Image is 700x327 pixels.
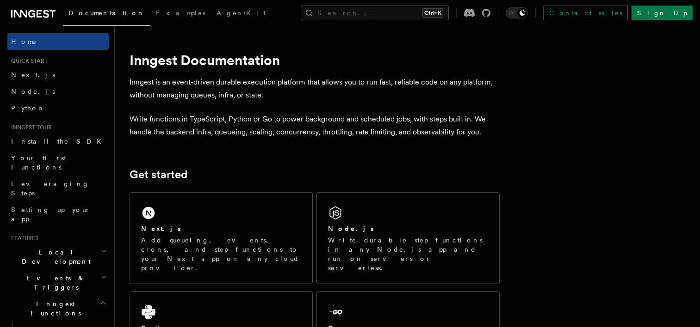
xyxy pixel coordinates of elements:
[217,9,266,17] span: AgentKit
[11,180,89,197] span: Leveraging Steps
[328,224,374,233] h2: Node.js
[7,201,109,227] a: Setting up your app
[7,244,109,270] button: Local Development
[7,273,101,292] span: Events & Triggers
[130,76,500,102] p: Inngest is an event-driven durable execution platform that allows you to run fast, reliable code ...
[11,154,66,171] span: Your first Functions
[328,236,488,272] p: Write durable step functions in any Node.js app and run on servers or serverless.
[156,9,205,17] span: Examples
[7,248,101,266] span: Local Development
[632,6,693,20] a: Sign Up
[211,3,271,25] a: AgentKit
[7,133,109,150] a: Install the SDK
[7,67,109,83] a: Next.js
[7,299,100,318] span: Inngest Functions
[7,176,109,201] a: Leveraging Steps
[130,52,500,68] h1: Inngest Documentation
[301,6,449,20] button: Search...Ctrl+K
[141,224,181,233] h2: Next.js
[130,168,187,181] a: Get started
[130,113,500,139] p: Write functions in TypeScript, Python or Go to power background and scheduled jobs, with steps bu...
[543,6,628,20] a: Contact sales
[7,124,52,131] span: Inngest tour
[316,192,500,284] a: Node.jsWrite durable step functions in any Node.js app and run on servers or serverless.
[7,57,48,65] span: Quick start
[7,150,109,176] a: Your first Functions
[11,37,37,46] span: Home
[11,138,107,145] span: Install the SDK
[11,71,55,79] span: Next.js
[141,236,301,272] p: Add queueing, events, crons, and step functions to your Next app on any cloud provider.
[68,9,145,17] span: Documentation
[7,100,109,116] a: Python
[7,270,109,296] button: Events & Triggers
[150,3,211,25] a: Examples
[11,104,45,112] span: Python
[7,296,109,321] button: Inngest Functions
[7,83,109,100] a: Node.js
[7,235,38,242] span: Features
[11,88,55,95] span: Node.js
[63,3,150,26] a: Documentation
[506,7,528,18] button: Toggle dark mode
[11,206,91,223] span: Setting up your app
[422,8,443,18] kbd: Ctrl+K
[7,33,109,50] a: Home
[130,192,313,284] a: Next.jsAdd queueing, events, crons, and step functions to your Next app on any cloud provider.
